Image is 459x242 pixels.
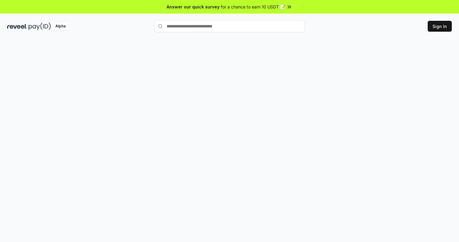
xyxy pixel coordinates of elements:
img: reveel_dark [7,23,27,30]
img: pay_id [29,23,51,30]
div: Alpha [52,23,69,30]
button: Sign In [428,21,452,32]
span: Answer our quick survey [167,4,220,10]
span: for a chance to earn 10 USDT 📝 [221,4,285,10]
